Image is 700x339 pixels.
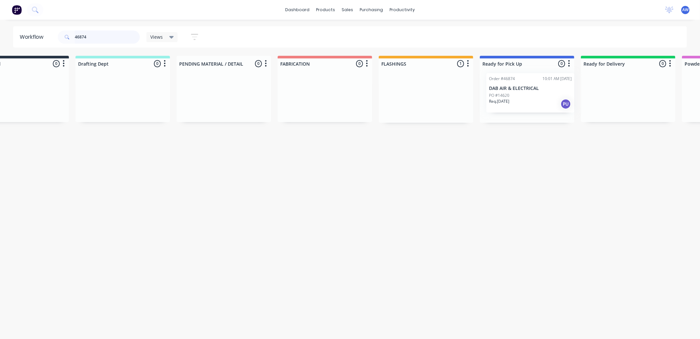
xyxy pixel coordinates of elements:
[386,5,418,15] div: productivity
[313,5,338,15] div: products
[356,5,386,15] div: purchasing
[338,5,356,15] div: sales
[12,5,22,15] img: Factory
[282,5,313,15] a: dashboard
[75,31,140,44] input: Search for orders...
[682,7,689,13] span: AW
[150,33,163,40] span: Views
[20,33,47,41] div: Workflow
